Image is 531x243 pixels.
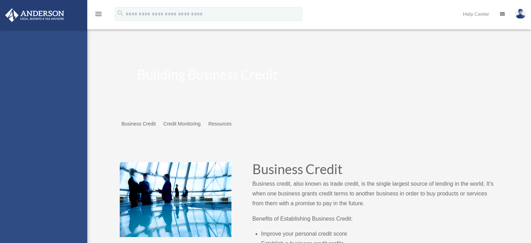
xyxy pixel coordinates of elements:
[117,9,124,17] i: search
[252,162,497,179] h1: Business Credit
[94,12,103,18] a: menu
[252,179,497,214] p: Business credit, also known as trade credit, is the single largest source of lending in the world...
[120,162,231,237] img: business people talking in office
[208,121,232,136] a: Resources
[121,121,156,136] a: Business Credit
[515,9,526,19] img: User Pic
[3,8,66,22] img: Anderson Advisors Platinum Portal
[252,214,497,224] p: Benefits of Establishing Business Credit:
[137,67,480,84] h1: Building Business Credit
[261,229,497,239] li: Improve your personal credit score
[94,10,103,18] i: menu
[163,121,201,136] a: Credit Monitoring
